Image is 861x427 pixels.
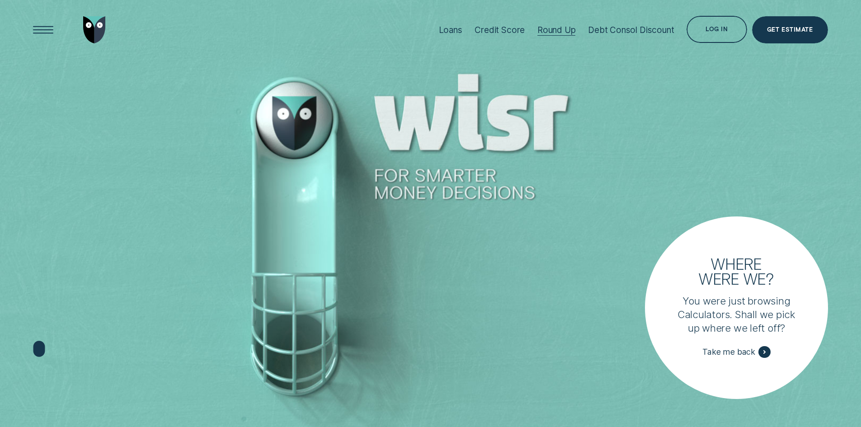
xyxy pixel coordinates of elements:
[588,25,674,35] div: Debt Consol Discount
[692,256,781,286] h3: Where were we?
[537,25,576,35] div: Round Up
[687,16,747,43] button: Log in
[702,347,755,357] span: Take me back
[645,216,828,399] a: Where were we?You were just browsing Calculators. Shall we pick up where we left off?Take me back
[30,16,57,43] button: Open Menu
[475,25,525,35] div: Credit Score
[83,16,106,43] img: Wisr
[676,294,797,335] p: You were just browsing Calculators. Shall we pick up where we left off?
[752,16,828,43] a: Get Estimate
[439,25,462,35] div: Loans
